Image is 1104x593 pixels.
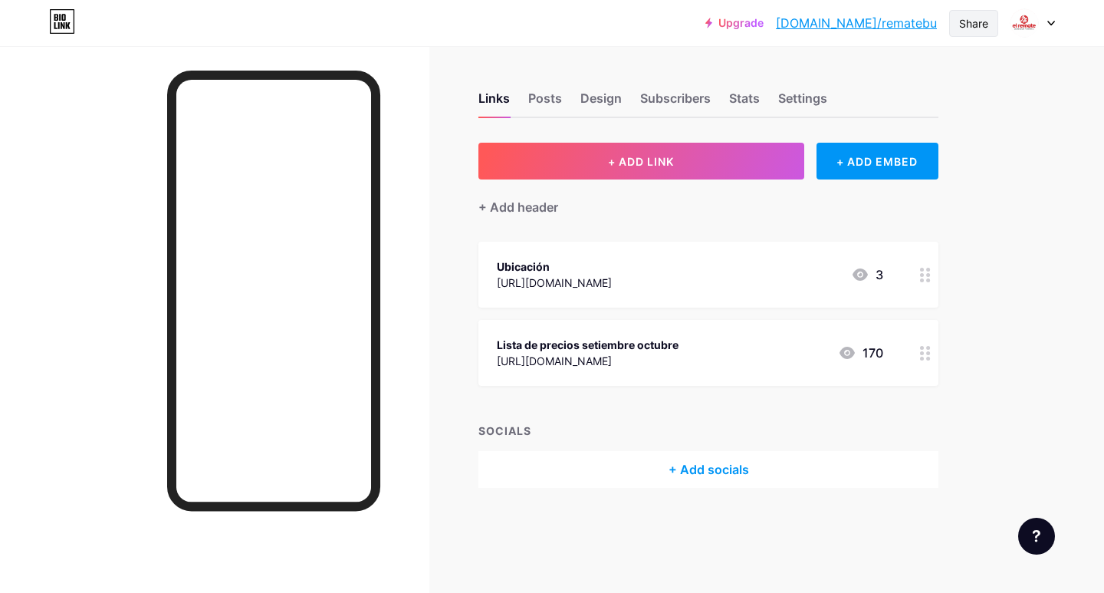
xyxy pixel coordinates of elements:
[580,89,622,117] div: Design
[608,155,674,168] span: + ADD LINK
[838,344,883,362] div: 170
[729,89,760,117] div: Stats
[851,265,883,284] div: 3
[1010,8,1039,38] img: Remate Burgues
[497,275,612,291] div: [URL][DOMAIN_NAME]
[478,451,938,488] div: + Add socials
[478,89,510,117] div: Links
[776,14,937,32] a: [DOMAIN_NAME]/rematebu
[497,353,678,369] div: [URL][DOMAIN_NAME]
[497,337,678,353] div: Lista de precios setiembre octubre
[528,89,562,117] div: Posts
[705,17,764,29] a: Upgrade
[778,89,827,117] div: Settings
[959,15,988,31] div: Share
[478,423,938,439] div: SOCIALS
[478,198,558,216] div: + Add header
[816,143,938,180] div: + ADD EMBED
[640,89,711,117] div: Subscribers
[478,143,804,180] button: + ADD LINK
[497,259,612,275] div: Ubicación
